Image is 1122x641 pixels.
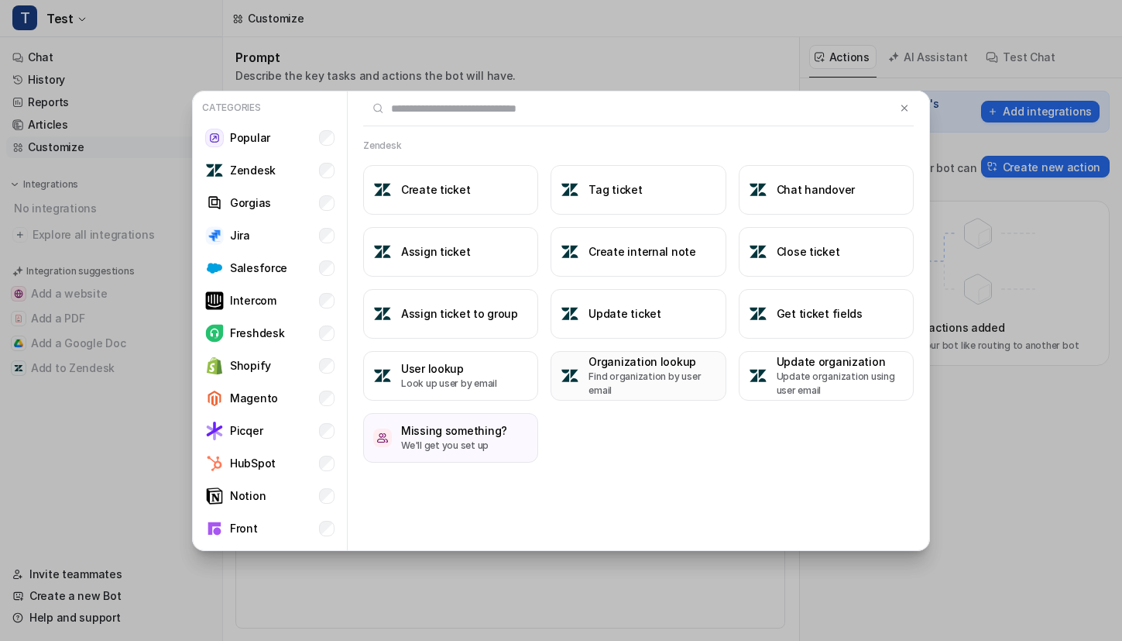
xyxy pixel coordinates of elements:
[777,305,863,322] h3: Get ticket fields
[561,305,579,323] img: Update ticket
[373,243,392,261] img: Assign ticket
[739,227,914,277] button: Close ticketClose ticket
[230,390,278,406] p: Magento
[230,422,262,439] p: Picqer
[230,325,284,341] p: Freshdesk
[401,181,470,198] h3: Create ticket
[230,488,266,504] p: Notion
[777,243,840,260] h3: Close ticket
[588,370,715,398] p: Find organization by user email
[561,243,579,261] img: Create internal note
[739,165,914,215] button: Chat handoverChat handover
[551,351,726,401] button: Organization lookupOrganization lookupFind organization by user email
[588,243,695,260] h3: Create internal note
[561,367,579,385] img: Organization lookup
[777,181,855,198] h3: Chat handover
[749,243,767,261] img: Close ticket
[230,292,276,308] p: Intercom
[739,289,914,339] button: Get ticket fieldsGet ticket fields
[363,227,538,277] button: Assign ticketAssign ticket
[230,260,287,276] p: Salesforce
[749,367,767,385] img: Update organization
[739,351,914,401] button: Update organizationUpdate organizationUpdate organization using user email
[401,422,507,439] h3: Missing something?
[777,353,904,370] h3: Update organization
[401,243,470,260] h3: Assign ticket
[749,305,767,323] img: Get ticket fields
[588,353,715,370] h3: Organization lookup
[230,357,271,374] p: Shopify
[230,162,276,178] p: Zendesk
[551,289,726,339] button: Update ticketUpdate ticket
[230,520,258,536] p: Front
[230,455,276,471] p: HubSpot
[777,370,904,398] p: Update organization using user email
[373,367,392,385] img: User lookup
[363,289,538,339] button: Assign ticket to groupAssign ticket to group
[551,165,726,215] button: Tag ticketTag ticket
[363,413,538,463] button: /missing-somethingMissing something?We'll get you set up
[199,98,341,118] p: Categories
[551,227,726,277] button: Create internal noteCreate internal note
[373,181,392,199] img: Create ticket
[588,181,642,198] h3: Tag ticket
[230,129,270,146] p: Popular
[561,181,579,199] img: Tag ticket
[230,195,271,211] p: Gorgias
[363,139,401,153] h2: Zendesk
[363,351,538,401] button: User lookupUser lookupLook up user by email
[401,377,497,391] p: Look up user by email
[373,305,392,323] img: Assign ticket to group
[401,305,518,322] h3: Assign ticket to group
[588,305,661,322] h3: Update ticket
[749,181,767,199] img: Chat handover
[363,165,538,215] button: Create ticketCreate ticket
[401,360,497,377] h3: User lookup
[401,439,507,453] p: We'll get you set up
[230,227,250,243] p: Jira
[373,429,392,447] img: /missing-something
